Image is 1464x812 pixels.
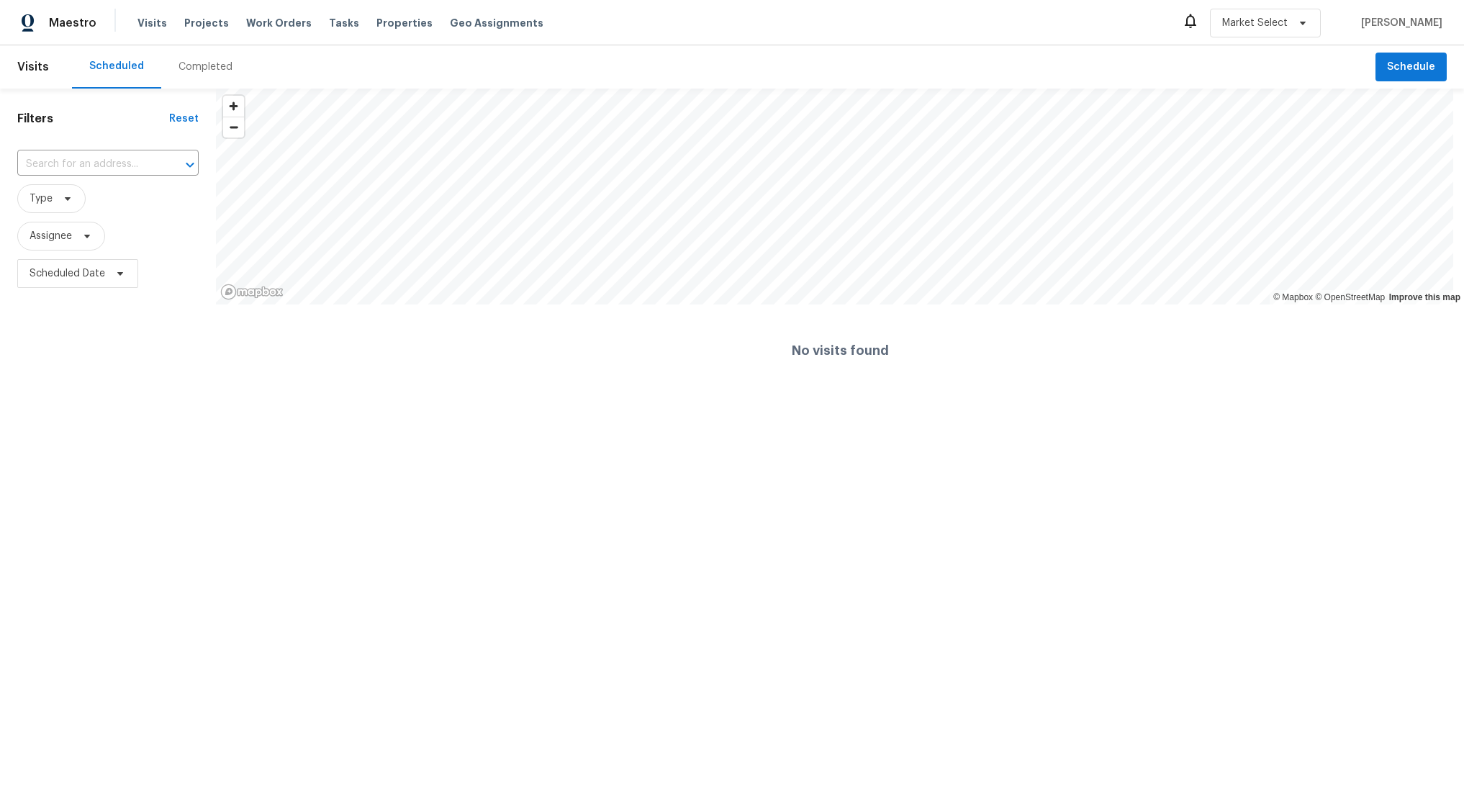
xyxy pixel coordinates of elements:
canvas: Map [216,89,1453,304]
span: Properties [376,16,433,30]
a: Mapbox homepage [220,284,284,300]
button: Open [180,155,200,175]
span: Scheduled Date [30,266,105,281]
span: Work Orders [246,16,312,30]
span: Assignee [30,229,72,243]
span: Visits [137,16,167,30]
a: Mapbox [1273,292,1313,302]
span: Schedule [1387,58,1435,76]
span: Projects [184,16,229,30]
div: Reset [169,112,199,126]
a: OpenStreetMap [1315,292,1385,302]
h1: Filters [17,112,169,126]
span: Maestro [49,16,96,30]
button: Schedule [1375,53,1447,82]
span: Zoom out [223,117,244,137]
input: Search for an address... [17,153,158,176]
h4: No visits found [792,343,889,358]
div: Completed [179,60,232,74]
button: Zoom out [223,117,244,137]
span: Visits [17,51,49,83]
a: Improve this map [1389,292,1460,302]
button: Zoom in [223,96,244,117]
span: Type [30,191,53,206]
span: Tasks [329,18,359,28]
span: [PERSON_NAME] [1355,16,1442,30]
div: Scheduled [89,59,144,73]
span: Market Select [1222,16,1288,30]
span: Geo Assignments [450,16,543,30]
